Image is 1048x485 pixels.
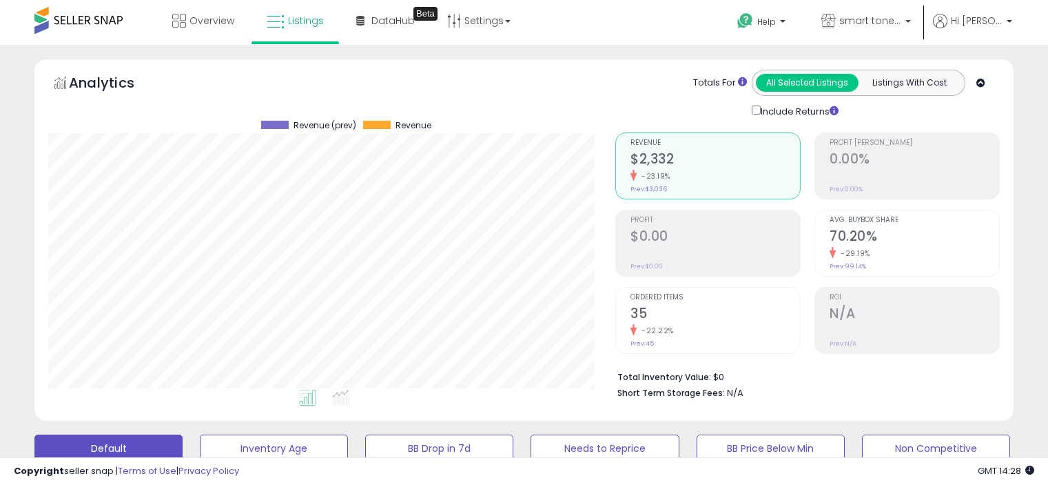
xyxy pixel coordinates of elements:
span: DataHub [371,14,415,28]
small: Prev: N/A [830,339,856,348]
small: -22.22% [637,326,674,336]
span: Overview [189,14,234,28]
h2: $2,332 [630,151,800,170]
span: Revenue (prev) [294,121,356,130]
button: BB Drop in 7d [365,435,513,462]
button: Default [34,435,183,462]
span: Listings [288,14,324,28]
h2: N/A [830,306,999,324]
span: Hi [PERSON_NAME] [951,14,1003,28]
div: seller snap | | [14,465,239,478]
b: Total Inventory Value: [617,371,711,383]
i: Get Help [737,12,754,30]
b: Short Term Storage Fees: [617,387,725,399]
span: Revenue [630,139,800,147]
span: ROI [830,294,999,301]
h2: 70.20% [830,228,999,247]
small: Prev: $3,036 [630,185,667,193]
small: -29.19% [836,248,870,259]
a: Privacy Policy [178,464,239,477]
button: Listings With Cost [858,74,960,92]
span: Profit [630,217,800,224]
h2: 35 [630,306,800,324]
div: Include Returns [741,103,855,119]
span: Ordered Items [630,294,800,301]
li: $0 [617,368,989,384]
span: N/A [727,386,743,399]
span: 2025-10-13 14:28 GMT [978,464,1034,477]
span: smart toners [839,14,901,28]
strong: Copyright [14,464,64,477]
button: Needs to Reprice [531,435,679,462]
button: Inventory Age [200,435,348,462]
a: Hi [PERSON_NAME] [933,14,1012,45]
div: Totals For [693,77,747,90]
small: Prev: 0.00% [830,185,863,193]
a: Terms of Use [118,464,176,477]
small: -23.19% [637,171,670,181]
button: Non Competitive [862,435,1010,462]
span: Profit [PERSON_NAME] [830,139,999,147]
h2: 0.00% [830,151,999,170]
small: Prev: 99.14% [830,262,866,270]
button: All Selected Listings [756,74,859,92]
h2: $0.00 [630,228,800,247]
small: Prev: 45 [630,339,654,348]
h5: Analytics [69,73,161,96]
small: Prev: $0.00 [630,262,663,270]
span: Help [757,16,776,28]
a: Help [726,2,799,45]
div: Tooltip anchor [413,7,438,21]
span: Revenue [395,121,431,130]
span: Avg. Buybox Share [830,217,999,224]
button: BB Price Below Min [697,435,845,462]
